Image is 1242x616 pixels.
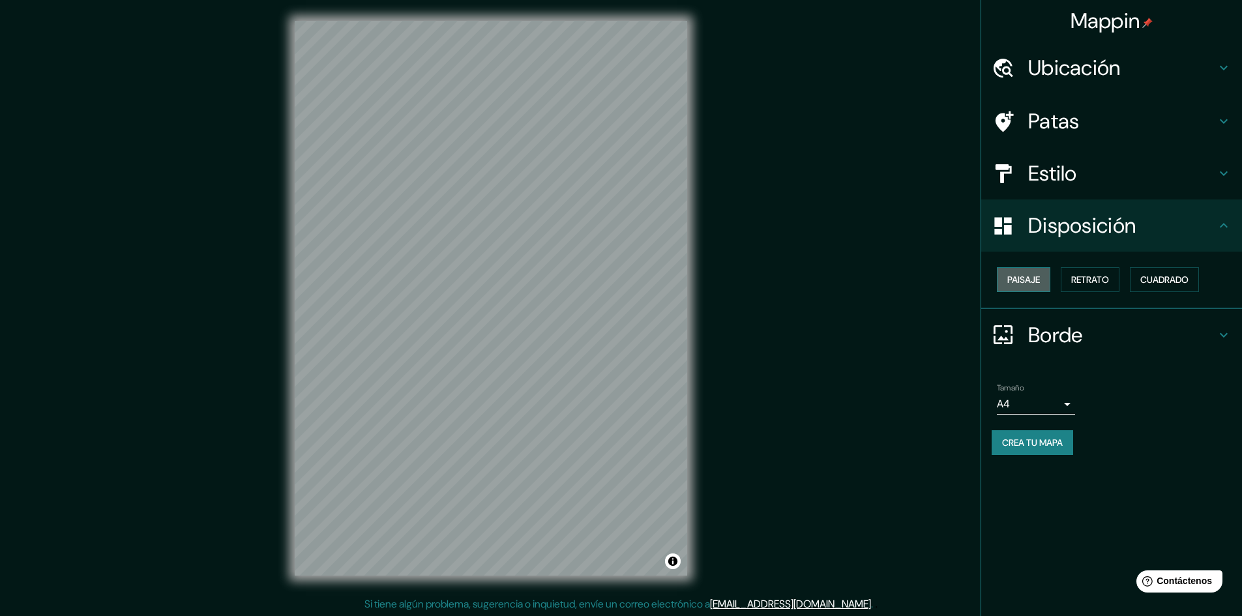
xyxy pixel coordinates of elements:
font: Cuadrado [1140,274,1189,286]
canvas: Mapa [295,21,687,576]
font: Ubicación [1028,54,1121,81]
font: Paisaje [1007,274,1040,286]
a: [EMAIL_ADDRESS][DOMAIN_NAME] [710,597,871,611]
button: Cuadrado [1130,267,1199,292]
div: Disposición [981,199,1242,252]
button: Crea tu mapa [992,430,1073,455]
div: A4 [997,394,1075,415]
div: Ubicación [981,42,1242,94]
font: . [871,597,873,611]
div: Borde [981,309,1242,361]
font: Si tiene algún problema, sugerencia o inquietud, envíe un correo electrónico a [364,597,710,611]
button: Retrato [1061,267,1119,292]
font: Retrato [1071,274,1109,286]
font: Disposición [1028,212,1136,239]
font: . [873,596,875,611]
font: Patas [1028,108,1080,135]
iframe: Lanzador de widgets de ayuda [1126,565,1228,602]
font: A4 [997,397,1010,411]
font: Mappin [1071,7,1140,35]
div: Patas [981,95,1242,147]
font: Crea tu mapa [1002,437,1063,448]
font: Borde [1028,321,1083,349]
button: Paisaje [997,267,1050,292]
img: pin-icon.png [1142,18,1153,28]
button: Activar o desactivar atribución [665,553,681,569]
font: Tamaño [997,383,1024,393]
div: Estilo [981,147,1242,199]
font: . [875,596,878,611]
font: Estilo [1028,160,1077,187]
